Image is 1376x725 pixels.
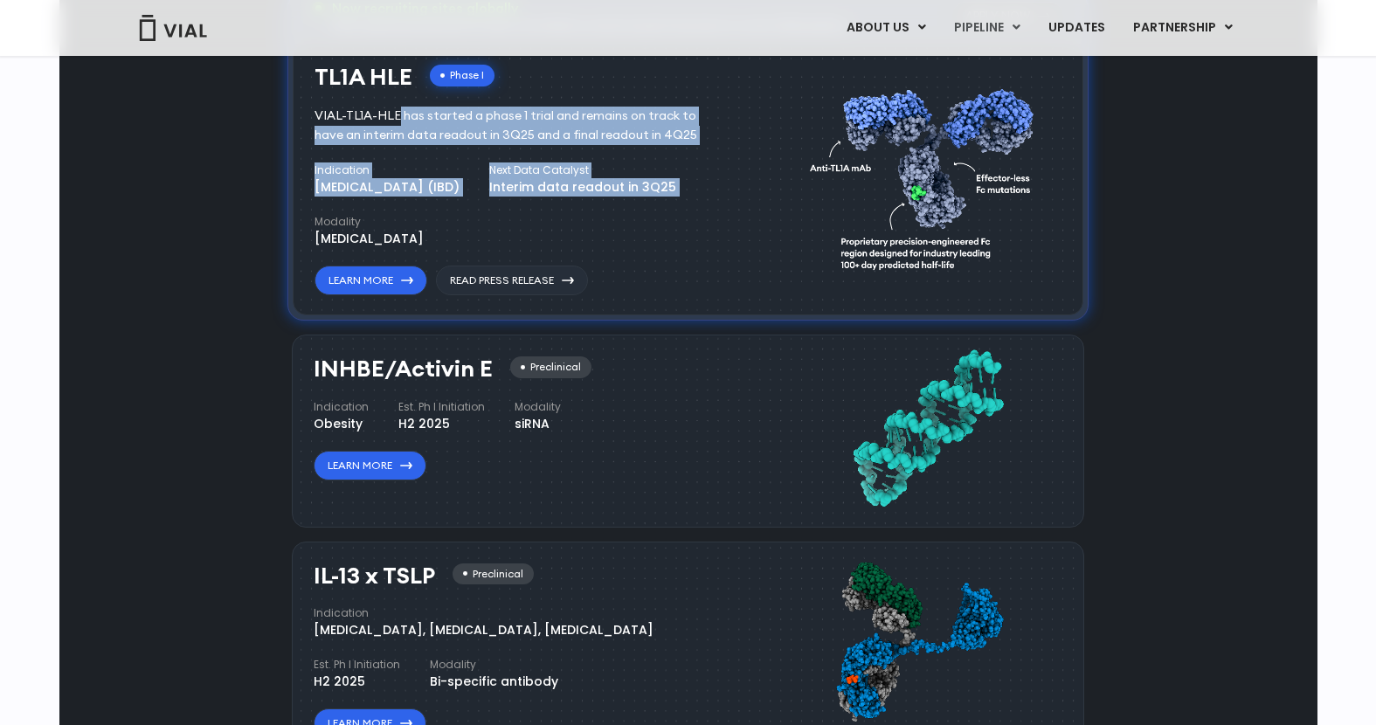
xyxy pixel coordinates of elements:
[138,15,208,41] img: Vial Logo
[314,621,653,639] div: [MEDICAL_DATA], [MEDICAL_DATA], [MEDICAL_DATA]
[315,214,424,230] h4: Modality
[430,657,558,673] h4: Modality
[315,230,424,248] div: [MEDICAL_DATA]
[315,107,723,145] div: VIAL-TL1A-HLE has started a phase 1 trial and remains on track to have an interim data readout in...
[315,65,412,90] h3: TL1A HLE
[430,673,558,691] div: Bi-specific antibody
[515,415,561,433] div: siRNA
[398,415,485,433] div: H2 2025
[315,162,460,178] h4: Indication
[430,65,494,86] div: Phase I
[1119,13,1247,43] a: PARTNERSHIPMenu Toggle
[436,266,588,295] a: Read Press Release
[833,13,939,43] a: ABOUT USMenu Toggle
[453,563,534,585] div: Preclinical
[315,178,460,197] div: [MEDICAL_DATA] (IBD)
[314,356,493,382] h3: INHBE/Activin E
[810,56,1044,296] img: TL1A antibody diagram.
[314,605,653,621] h4: Indication
[1034,13,1118,43] a: UPDATES
[314,415,369,433] div: Obesity
[314,657,400,673] h4: Est. Ph I Initiation
[314,399,369,415] h4: Indication
[314,563,435,589] h3: IL-13 x TSLP
[314,451,426,480] a: Learn More
[489,162,676,178] h4: Next Data Catalyst
[314,673,400,691] div: H2 2025
[398,399,485,415] h4: Est. Ph I Initiation
[515,399,561,415] h4: Modality
[315,266,427,295] a: Learn More
[940,13,1034,43] a: PIPELINEMenu Toggle
[489,178,676,197] div: Interim data readout in 3Q25
[510,356,591,378] div: Preclinical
